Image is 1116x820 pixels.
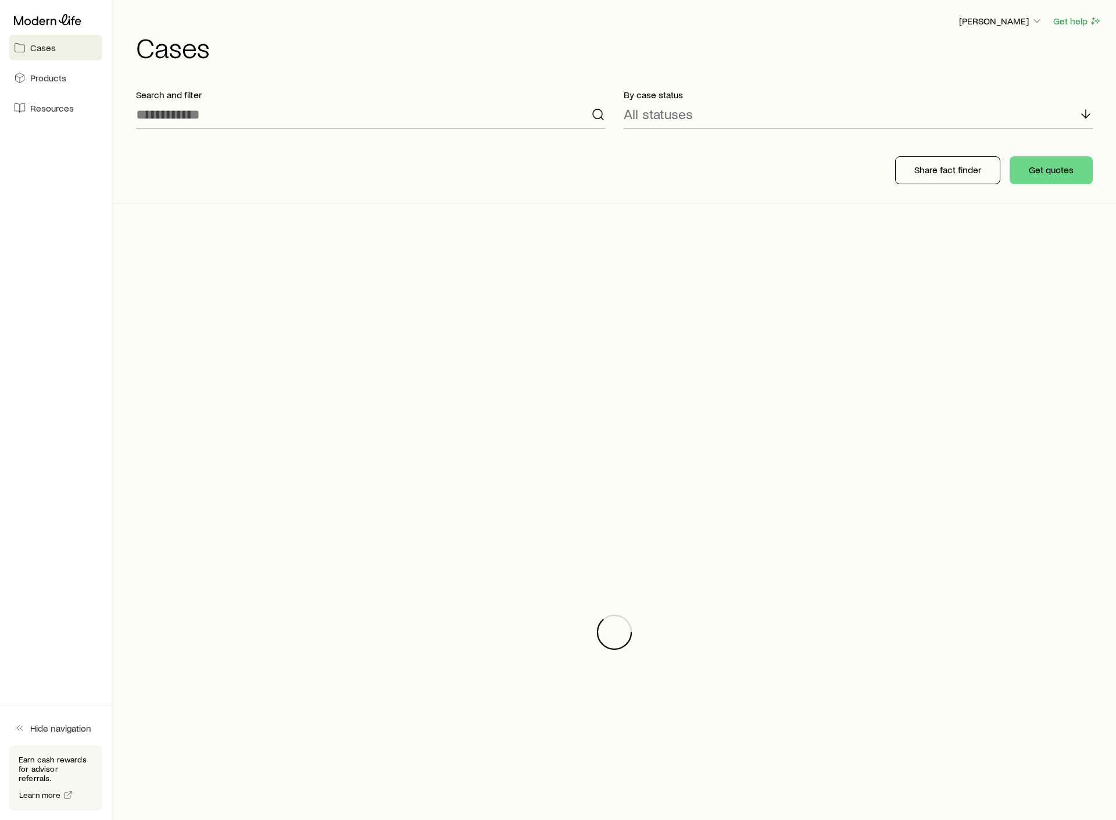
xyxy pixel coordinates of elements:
span: Resources [30,102,74,114]
p: Earn cash rewards for advisor referrals. [19,755,93,783]
button: Share fact finder [895,156,1000,184]
span: Hide navigation [30,722,91,734]
p: By case status [624,89,1093,101]
span: Learn more [19,791,61,799]
div: Earn cash rewards for advisor referrals.Learn more [9,746,102,811]
button: [PERSON_NAME] [958,15,1043,28]
p: All statuses [624,106,693,122]
button: Hide navigation [9,715,102,741]
span: Products [30,72,66,84]
span: Cases [30,42,56,53]
p: [PERSON_NAME] [959,15,1043,27]
a: Cases [9,35,102,60]
p: Search and filter [136,89,605,101]
button: Get quotes [1010,156,1093,184]
button: Get help [1053,15,1102,28]
p: Share fact finder [914,164,981,176]
a: Products [9,65,102,91]
h1: Cases [136,33,1102,61]
a: Resources [9,95,102,121]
